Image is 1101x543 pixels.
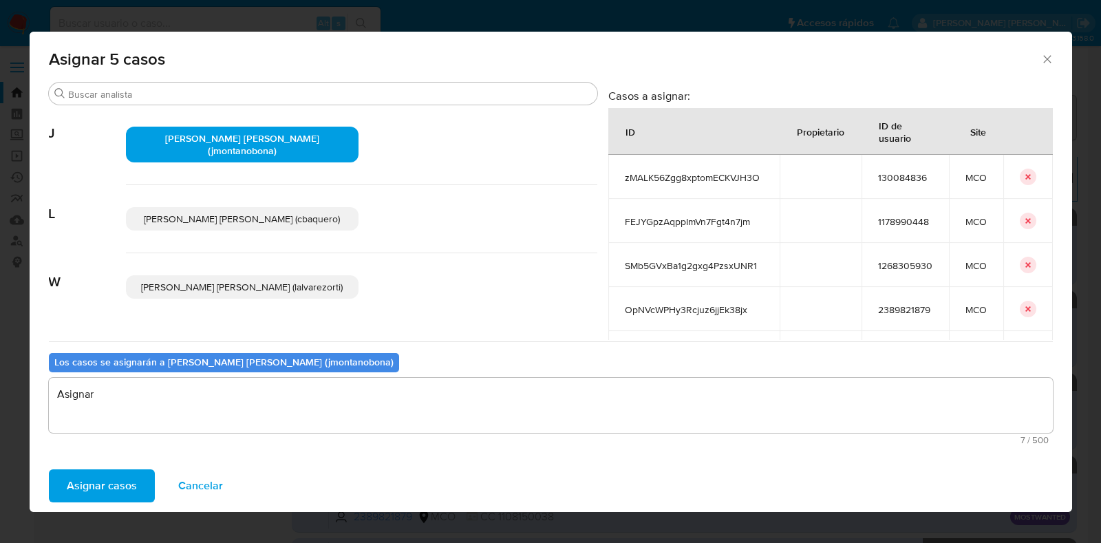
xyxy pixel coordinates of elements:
button: Cancelar [160,469,241,502]
span: OpNVcWPHy3Rcjuz6jjEk38jx [625,304,763,316]
span: [PERSON_NAME] [PERSON_NAME] (jmontanobona) [165,131,319,158]
span: FEJYGpzAqppImVn7Fgt4n7jm [625,215,763,228]
button: Buscar [54,88,65,99]
span: MCO [965,259,987,272]
button: icon-button [1020,169,1036,185]
button: icon-button [1020,257,1036,273]
div: [PERSON_NAME] [PERSON_NAME] (lalvarezorti) [126,275,359,299]
span: 1268305930 [878,259,932,272]
button: Cerrar ventana [1040,52,1053,65]
div: Propietario [780,115,861,148]
span: zMALK56Zgg8xptomECKVJH3O [625,171,763,184]
span: 2389821879 [878,304,932,316]
span: Cancelar [178,471,223,501]
span: [PERSON_NAME] [PERSON_NAME] (lalvarezorti) [141,280,343,294]
span: J [49,105,126,142]
div: [PERSON_NAME] [PERSON_NAME] (jmontanobona) [126,127,359,162]
div: Site [954,115,1003,148]
span: [PERSON_NAME] [PERSON_NAME] (cbaquero) [144,212,340,226]
span: 1178990448 [878,215,932,228]
input: Buscar analista [68,88,592,100]
span: 130084836 [878,171,932,184]
div: ID de usuario [862,109,948,154]
h3: Casos a asignar: [608,89,1053,103]
span: SMb5GVxBa1g2gxg4PzsxUNR1 [625,259,763,272]
span: MCO [965,171,987,184]
span: Máximo 500 caracteres [53,436,1049,445]
button: Asignar casos [49,469,155,502]
button: icon-button [1020,213,1036,229]
span: Asignar 5 casos [49,51,1041,67]
div: [PERSON_NAME] [PERSON_NAME] (cbaquero) [126,207,359,231]
span: Asignar casos [67,471,137,501]
span: L [49,185,126,222]
textarea: Asignar [49,378,1053,433]
button: icon-button [1020,301,1036,317]
div: ID [609,115,652,148]
b: Los casos se asignarán a [PERSON_NAME] [PERSON_NAME] (jmontanobona) [54,355,394,369]
span: MCO [965,215,987,228]
span: W [49,253,126,290]
span: MCO [965,304,987,316]
div: assign-modal [30,32,1072,512]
